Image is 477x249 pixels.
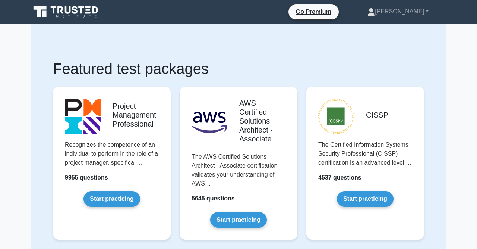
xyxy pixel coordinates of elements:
[210,212,266,228] a: Start practicing
[53,60,424,78] h1: Featured test packages
[350,4,446,19] a: [PERSON_NAME]
[291,7,336,16] a: Go Premium
[337,191,393,207] a: Start practicing
[83,191,140,207] a: Start practicing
